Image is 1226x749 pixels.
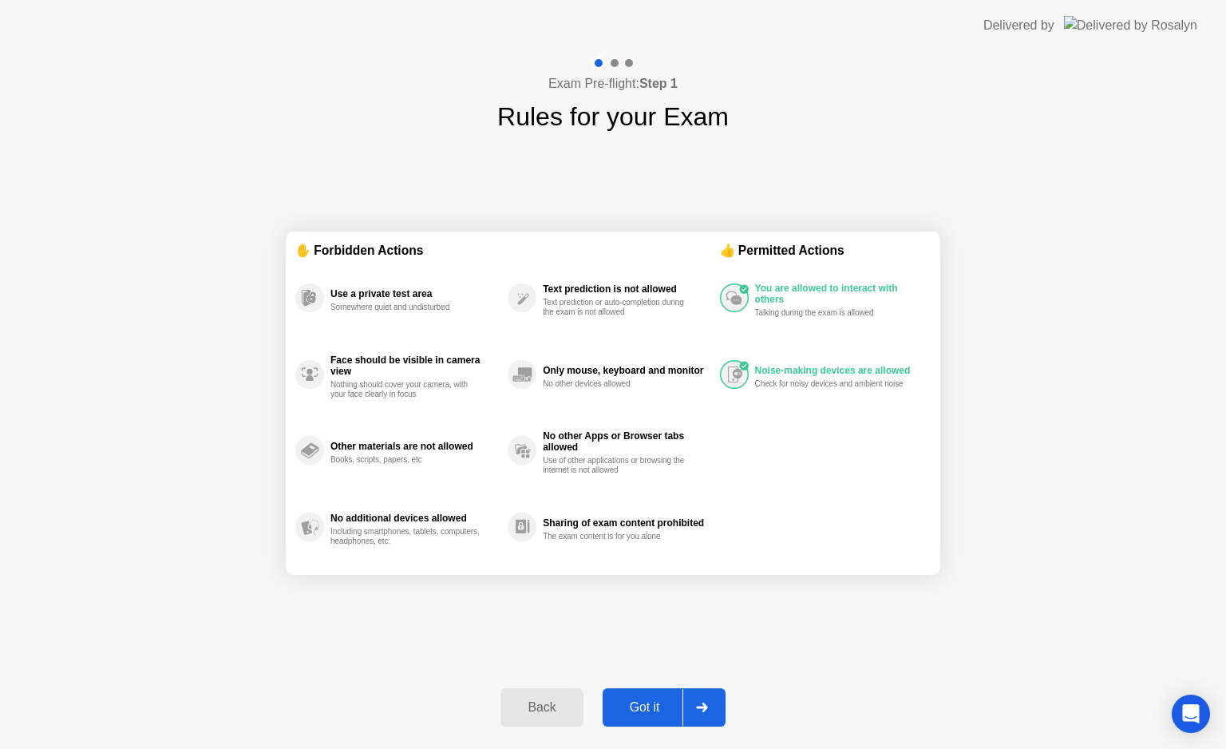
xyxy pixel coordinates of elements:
[543,365,711,376] div: Only mouse, keyboard and monitor
[505,700,578,715] div: Back
[755,308,906,318] div: Talking during the exam is allowed
[500,688,583,727] button: Back
[543,430,711,453] div: No other Apps or Browser tabs allowed
[607,700,682,715] div: Got it
[543,298,694,317] div: Text prediction or auto-completion during the exam is not allowed
[543,517,711,529] div: Sharing of exam content prohibited
[330,355,500,377] div: Face should be visible in camera view
[755,283,923,305] div: You are allowed to interact with others
[497,97,729,136] h1: Rules for your Exam
[543,532,694,541] div: The exam content is for you alone
[639,77,678,90] b: Step 1
[330,380,481,399] div: Nothing should cover your camera, with your face clearly in focus
[330,288,500,299] div: Use a private test area
[720,241,931,260] div: 👍 Permitted Actions
[330,527,481,546] div: Including smartphones, tablets, computers, headphones, etc.
[543,456,694,475] div: Use of other applications or browsing the internet is not allowed
[603,688,726,727] button: Got it
[295,241,720,260] div: ✋ Forbidden Actions
[330,303,481,312] div: Somewhere quiet and undisturbed
[330,513,500,524] div: No additional devices allowed
[1172,695,1210,733] div: Open Intercom Messenger
[755,365,923,376] div: Noise-making devices are allowed
[330,441,500,452] div: Other materials are not allowed
[543,379,694,389] div: No other devices allowed
[330,455,481,465] div: Books, scripts, papers, etc
[548,74,678,93] h4: Exam Pre-flight:
[755,379,906,389] div: Check for noisy devices and ambient noise
[983,16,1054,35] div: Delivered by
[1064,16,1197,34] img: Delivered by Rosalyn
[543,283,711,295] div: Text prediction is not allowed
